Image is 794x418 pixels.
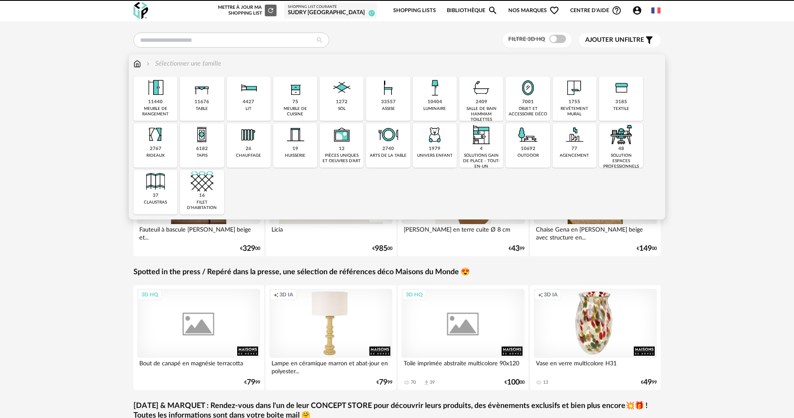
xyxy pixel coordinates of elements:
[549,5,559,15] span: Heart Outline icon
[336,99,348,105] div: 1272
[615,99,627,105] div: 3185
[133,285,264,390] a: 3D HQ Bout de canapé en magnésie terracotta €7999
[602,153,640,169] div: solution espaces professionnels
[569,99,580,105] div: 1755
[610,76,633,99] img: Textile.png
[423,123,446,146] img: UniversEnfant.png
[505,380,525,385] div: € 00
[563,123,586,146] img: Agencement.png
[639,246,652,252] span: 149
[612,5,622,15] span: Help Circle Outline icon
[196,106,208,112] div: table
[369,10,375,16] span: 17
[643,380,652,385] span: 49
[322,153,361,164] div: pièces uniques et oeuvres d'art
[544,291,558,298] span: 3D IA
[237,76,260,99] img: Literie.png
[517,153,539,158] div: outdoor
[288,5,373,17] a: Shopping List courante SUDRY [GEOGRAPHIC_DATA] 17
[338,106,346,112] div: sol
[428,99,442,105] div: 10404
[285,153,305,158] div: huisserie
[382,106,395,112] div: assise
[470,76,493,99] img: Salle%20de%20bain.png
[644,35,654,45] span: Filter icon
[507,380,520,385] span: 100
[236,153,261,158] div: chauffage
[508,36,545,42] span: Filtre 3D HQ
[462,106,501,122] div: salle de bain hammam toilettes
[632,5,646,15] span: Account Circle icon
[370,153,407,158] div: arts de la table
[423,380,430,386] span: Download icon
[246,146,251,152] div: 26
[508,106,547,117] div: objet et accessoire déco
[288,9,373,17] div: SUDRY [GEOGRAPHIC_DATA]
[379,380,387,385] span: 79
[146,153,164,158] div: rideaux
[136,106,175,117] div: meuble de rangement
[144,76,167,99] img: Meuble%20de%20rangement.png
[522,99,534,105] div: 7001
[393,1,436,20] a: Shopping Lists
[462,153,501,169] div: solutions gain de place - tout-en-un
[288,5,373,10] div: Shopping List courante
[284,123,307,146] img: Huiserie.png
[579,33,661,47] button: Ajouter unfiltre Filter icon
[560,153,589,158] div: agencement
[613,106,629,112] div: textile
[585,36,644,44] span: filtre
[197,153,207,158] div: tapis
[244,380,260,385] div: € 99
[375,246,387,252] span: 985
[423,76,446,99] img: Luminaire.png
[470,123,493,146] img: ToutEnUn.png
[182,200,221,211] div: filet d'habitation
[145,59,221,69] div: Sélectionner une famille
[195,99,209,105] div: 11676
[292,99,298,105] div: 75
[196,146,208,152] div: 6182
[402,358,525,375] div: Toile imprimée abstraite multicolore 90x120
[216,5,277,16] div: Mettre à jour ma Shopping List
[372,246,392,252] div: € 00
[133,268,470,277] a: Spotted in the press / Repéré dans la presse, une sélection de références déco Maisons du Monde 😍
[148,99,163,105] div: 11440
[488,5,498,15] span: Magnify icon
[247,380,255,385] span: 79
[191,76,213,99] img: Table.png
[377,76,400,99] img: Assise.png
[137,358,260,375] div: Bout de canapé en magnésie terracotta
[476,99,487,105] div: 2409
[651,6,661,15] img: fr
[511,246,520,252] span: 43
[398,285,528,390] a: 3D HQ Toile imprimée abstraite multicolore 90x120 70 Download icon 39 €10000
[517,123,539,146] img: Outdoor.png
[411,380,416,385] div: 70
[243,246,255,252] span: 329
[430,380,435,385] div: 39
[637,246,657,252] div: € 00
[618,146,624,152] div: 48
[377,380,392,385] div: € 99
[191,123,213,146] img: Tapis.png
[480,146,483,152] div: 4
[133,2,148,19] img: OXP
[269,224,392,241] div: Licia
[150,146,161,152] div: 2767
[423,106,446,112] div: luminaire
[402,224,525,241] div: [PERSON_NAME] en terre cuite Ø 8 cm
[508,1,559,20] span: Nos marques
[145,59,151,69] img: svg+xml;base64,PHN2ZyB3aWR0aD0iMTYiIGhlaWdodD0iMTYiIHZpZXdCb3g9IjAgMCAxNiAxNiIgZmlsbD0ibm9uZSIgeG...
[534,358,657,375] div: Vase en verre multicolore H31
[382,146,394,152] div: 2740
[530,285,661,390] a: Creation icon 3D IA Vase en verre multicolore H31 13 €4999
[538,291,543,298] span: Creation icon
[243,99,254,105] div: 4427
[199,193,205,199] div: 16
[641,380,657,385] div: € 99
[571,146,577,152] div: 77
[138,289,162,300] div: 3D HQ
[534,224,657,241] div: Chaise Gena en [PERSON_NAME] beige avec structure en...
[429,146,441,152] div: 1979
